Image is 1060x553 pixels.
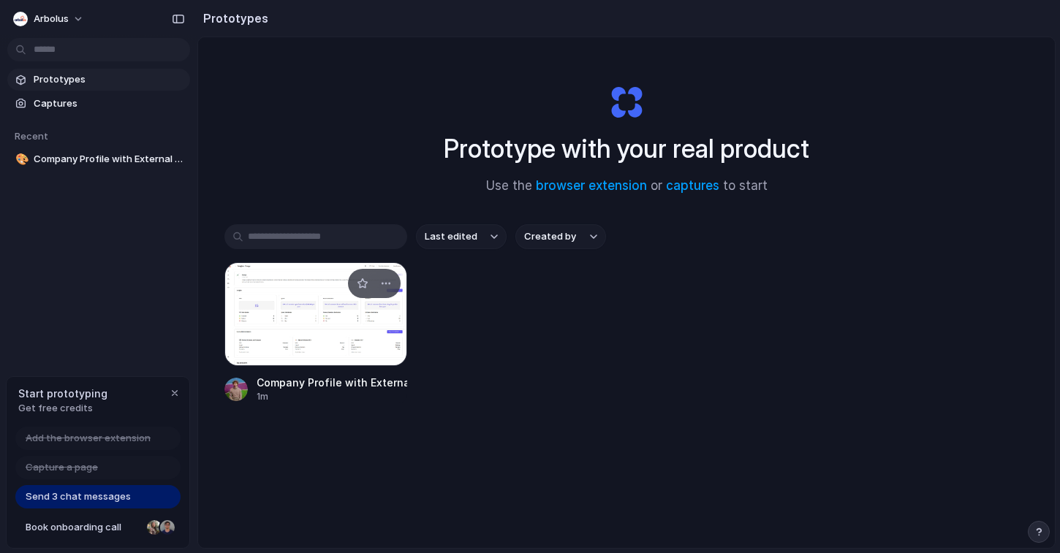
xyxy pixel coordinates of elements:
[524,229,576,244] span: Created by
[416,224,507,249] button: Last edited
[34,72,184,87] span: Prototypes
[536,178,647,193] a: browser extension
[18,401,107,416] span: Get free credits
[7,93,190,115] a: Captures
[224,262,407,403] a: Company Profile with External Data IntegrationCompany Profile with External Data Integration1m
[666,178,719,193] a: captures
[26,460,98,475] span: Capture a page
[7,7,91,31] button: Arbolus
[13,152,28,167] button: 🎨
[159,519,176,536] div: Christian Iacullo
[444,129,809,168] h1: Prototype with your real product
[197,9,268,27] h2: Prototypes
[34,12,69,26] span: Arbolus
[18,386,107,401] span: Start prototyping
[7,148,190,170] a: 🎨Company Profile with External Data Integration
[15,516,181,539] a: Book onboarding call
[15,151,26,168] div: 🎨
[425,229,477,244] span: Last edited
[26,431,151,446] span: Add the browser extension
[15,130,48,142] span: Recent
[145,519,163,536] div: Nicole Kubica
[7,69,190,91] a: Prototypes
[34,96,184,111] span: Captures
[486,177,768,196] span: Use the or to start
[257,375,407,390] div: Company Profile with External Data Integration
[34,152,184,167] span: Company Profile with External Data Integration
[257,390,407,403] div: 1m
[26,520,141,535] span: Book onboarding call
[26,489,131,504] span: Send 3 chat messages
[515,224,606,249] button: Created by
